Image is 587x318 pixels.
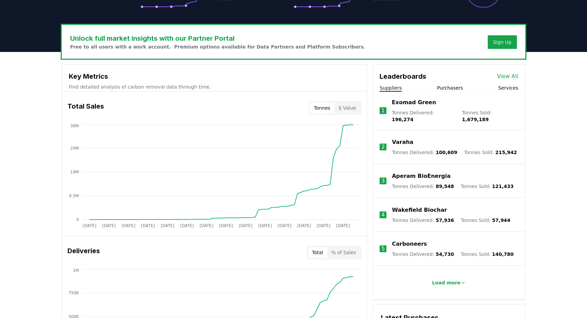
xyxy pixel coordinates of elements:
h3: Leaderboards [380,71,426,81]
button: Sign Up [488,35,517,49]
button: Services [498,85,518,91]
p: Tonnes Sold : [461,183,513,190]
tspan: [DATE] [102,223,116,228]
p: Tonnes Sold : [462,109,518,123]
a: Sign Up [493,39,511,45]
span: 54,730 [436,251,454,257]
p: 2 [381,143,385,151]
p: Tonnes Sold : [464,149,517,156]
tspan: 38M [70,124,79,128]
p: Tonnes Delivered : [392,149,457,156]
p: Tonnes Delivered : [392,109,455,123]
tspan: [DATE] [239,223,252,228]
a: View All [497,72,518,80]
span: 140,780 [492,251,514,257]
p: Free to all users with a work account. Premium options available for Data Partners and Platform S... [70,43,365,50]
tspan: 29M [70,146,79,151]
span: 89,548 [436,184,454,189]
p: Tonnes Delivered : [392,217,454,224]
p: Tonnes Delivered : [392,183,454,190]
span: 57,944 [492,218,510,223]
tspan: 750K [68,291,79,295]
tspan: [DATE] [180,223,194,228]
span: 100,609 [436,150,457,155]
a: Wakefield Biochar [392,206,447,214]
button: % of Sales [327,247,360,258]
tspan: [DATE] [258,223,272,228]
tspan: [DATE] [219,223,233,228]
tspan: [DATE] [122,223,136,228]
a: Varaha [392,138,413,146]
tspan: [DATE] [297,223,311,228]
h3: Deliveries [67,246,100,259]
span: 1,679,189 [462,117,489,122]
button: Load more [427,276,471,289]
span: 196,274 [392,117,413,122]
p: 4 [381,211,385,219]
p: Find detailed analysis of carbon removal data through time. [69,83,360,90]
tspan: 1M [73,268,79,273]
h3: Unlock full market insights with our Partner Portal [70,33,365,43]
h3: Total Sales [67,101,104,115]
a: Aperam BioEnergia [392,172,450,180]
p: 1 [381,107,385,115]
tspan: [DATE] [317,223,331,228]
p: 3 [381,177,385,185]
span: 215,942 [495,150,517,155]
p: Load more [432,279,461,286]
button: $ Value [335,102,360,113]
p: 5 [381,245,385,253]
button: Tonnes [310,102,334,113]
a: Carboneers [392,240,427,248]
span: 121,433 [492,184,514,189]
tspan: 0 [76,217,79,222]
h3: Key Metrics [69,71,360,81]
tspan: [DATE] [278,223,292,228]
p: Tonnes Sold : [461,217,510,224]
button: Suppliers [380,85,402,91]
p: Tonnes Sold : [461,251,513,258]
tspan: [DATE] [141,223,155,228]
button: Total [308,247,327,258]
tspan: [DATE] [336,223,350,228]
tspan: [DATE] [200,223,214,228]
tspan: 9.5M [69,193,79,198]
a: Exomad Green [392,98,436,107]
button: Purchasers [437,85,463,91]
tspan: [DATE] [83,223,97,228]
span: 57,936 [436,218,454,223]
tspan: [DATE] [161,223,175,228]
tspan: 19M [70,170,79,174]
p: Tonnes Delivered : [392,251,454,258]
